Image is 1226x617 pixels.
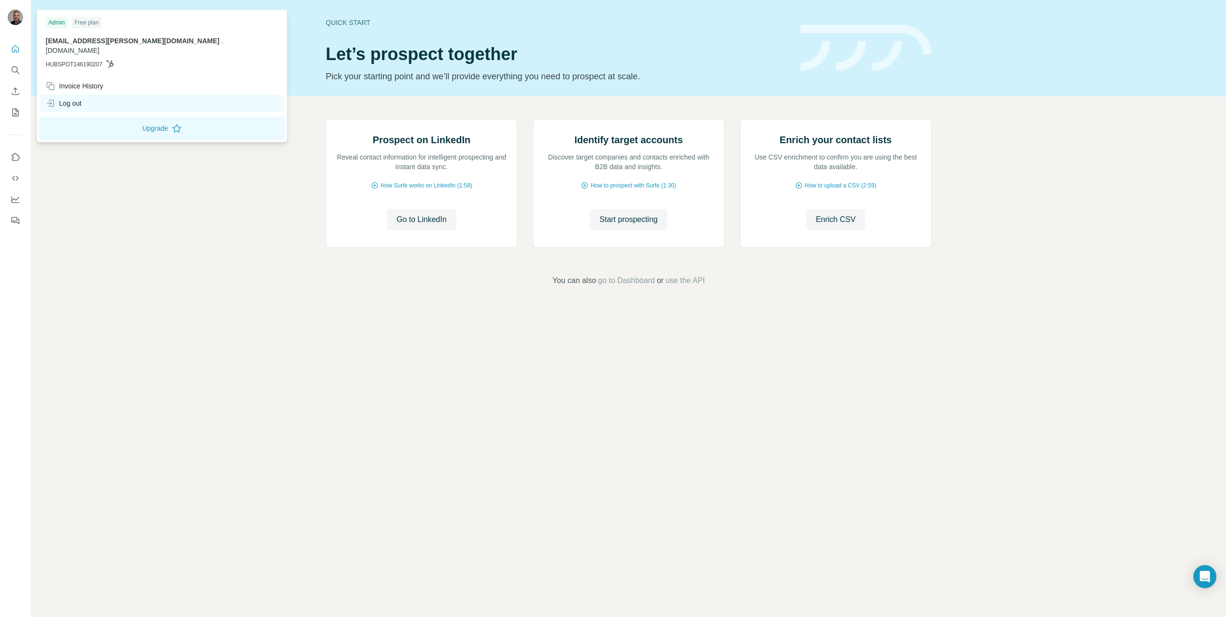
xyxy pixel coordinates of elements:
span: Start prospecting [600,214,658,225]
div: Admin [46,17,68,28]
div: Free plan [72,17,102,28]
button: Enrich CSV [8,83,23,100]
button: Quick start [8,40,23,58]
p: Discover target companies and contacts enriched with B2B data and insights. [543,152,714,172]
button: Search [8,62,23,79]
button: Start prospecting [590,209,667,230]
div: Log out [46,99,82,108]
span: How to upload a CSV (2:59) [805,181,876,190]
span: [EMAIL_ADDRESS][PERSON_NAME][DOMAIN_NAME] [46,37,220,45]
div: Invoice History [46,81,103,91]
div: Quick start [326,18,789,27]
p: Reveal contact information for intelligent prospecting and instant data sync. [336,152,507,172]
div: Open Intercom Messenger [1193,565,1216,588]
span: How to prospect with Surfe (1:30) [590,181,676,190]
button: Enrich CSV [806,209,865,230]
span: [DOMAIN_NAME] [46,47,99,54]
h2: Identify target accounts [575,133,683,147]
span: Enrich CSV [816,214,856,225]
img: banner [800,25,932,72]
span: How Surfe works on LinkedIn (1:58) [380,181,472,190]
span: . [221,37,223,45]
span: HUBSPOT146190207 [46,60,102,69]
button: Go to LinkedIn [387,209,456,230]
span: Go to LinkedIn [396,214,446,225]
h2: Prospect on LinkedIn [373,133,470,147]
p: Use CSV enrichment to confirm you are using the best data available. [750,152,921,172]
span: You can also [552,275,596,286]
button: use the API [665,275,705,286]
h1: Let’s prospect together [326,45,789,64]
button: Feedback [8,212,23,229]
span: or [657,275,663,286]
img: Avatar [8,10,23,25]
button: Use Surfe API [8,170,23,187]
button: My lists [8,104,23,121]
button: Use Surfe on LinkedIn [8,148,23,166]
p: Pick your starting point and we’ll provide everything you need to prospect at scale. [326,70,789,83]
button: Dashboard [8,191,23,208]
button: go to Dashboard [598,275,655,286]
h2: Enrich your contact lists [780,133,892,147]
button: Upgrade [39,117,285,140]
